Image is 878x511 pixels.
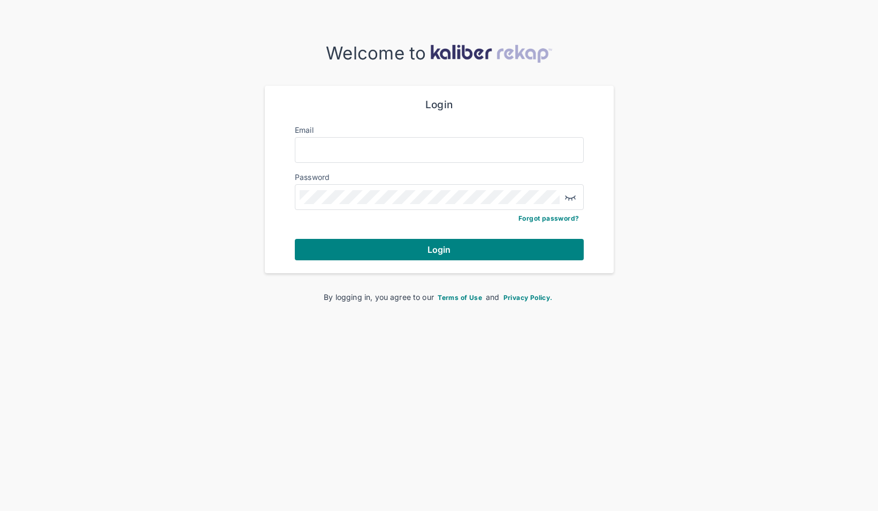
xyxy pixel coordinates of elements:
a: Forgot password? [518,214,579,222]
div: By logging in, you agree to our and [282,291,597,303]
img: eye-closed.fa43b6e4.svg [564,191,577,204]
button: Login [295,239,584,260]
a: Privacy Policy. [502,292,554,302]
div: Login [295,99,584,111]
label: Email [295,125,314,134]
span: Privacy Policy. [503,294,553,302]
img: kaliber-logo [430,44,552,63]
a: Terms of Use [436,292,484,302]
span: Terms of Use [438,294,482,302]
label: Password [295,172,330,182]
span: Login [427,244,451,255]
